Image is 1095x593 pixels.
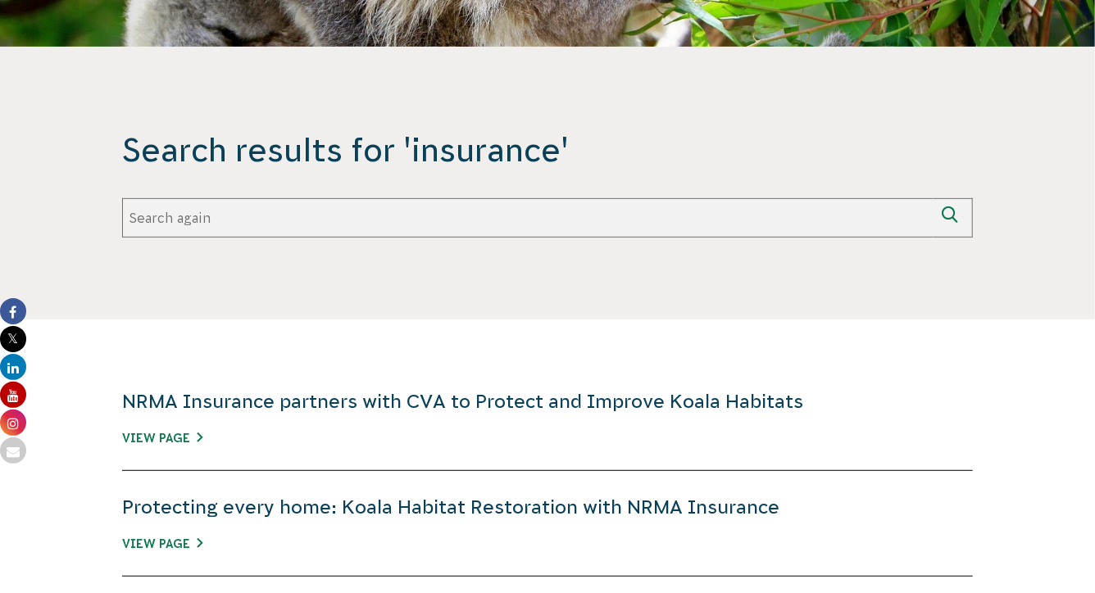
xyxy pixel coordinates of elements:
[122,496,779,518] a: Protecting every home: Koala Habitat Restoration with NRMA Insurance
[122,537,202,550] a: View Page
[122,391,803,412] a: NRMA Insurance partners with CVA to Protect and Improve Koala Habitats
[122,198,934,238] input: Search again
[122,432,202,445] a: View Page
[122,129,973,171] span: Search results for 'insurance'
